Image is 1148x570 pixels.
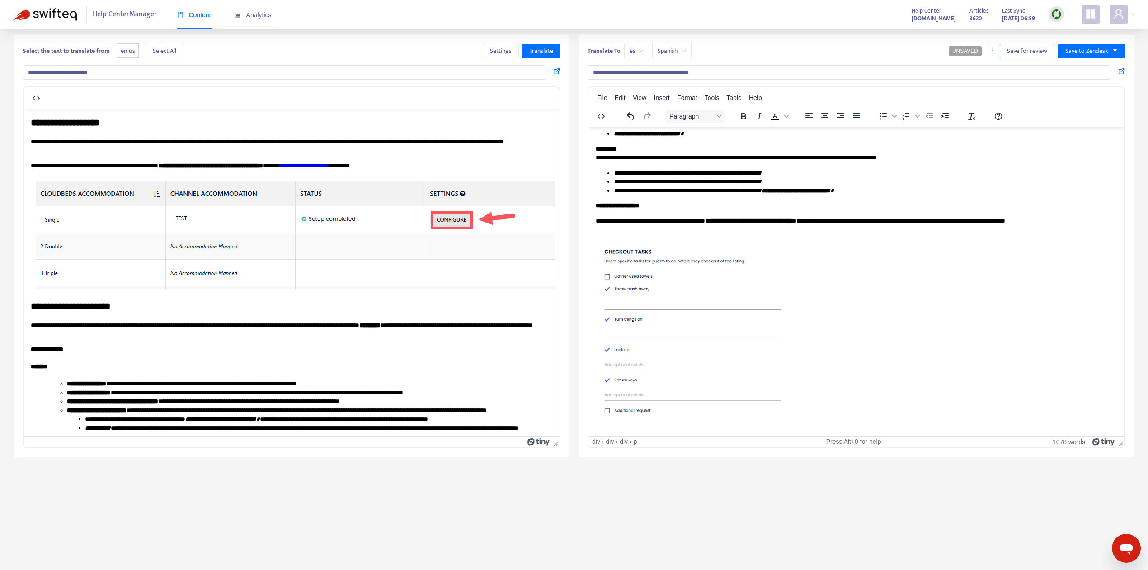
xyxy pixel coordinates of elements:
[677,94,697,101] span: Format
[1115,437,1124,447] div: Press the Up and Down arrow keys to resize the editor.
[153,46,176,56] span: Select All
[592,438,600,446] div: div
[490,46,512,56] span: Settings
[952,48,978,54] span: UNSAVED
[117,43,139,58] span: en-us
[634,438,637,446] div: p
[1065,46,1108,56] span: Save to Zendesk
[899,110,921,123] div: Numbered list
[606,438,614,446] div: div
[937,110,953,123] button: Increase indent
[235,12,241,18] span: area-chart
[235,11,272,19] span: Analytics
[666,110,725,123] button: Block Paragraph
[1002,14,1035,24] strong: [DATE] 06:59
[922,110,937,123] button: Decrease indent
[912,13,956,24] a: [DOMAIN_NAME]
[726,94,741,101] span: Table
[875,110,898,123] div: Bullet list
[597,94,607,101] span: File
[24,109,560,436] iframe: Rich Text Area
[749,94,762,101] span: Help
[1092,438,1115,445] a: Powered by Tiny
[1112,534,1141,563] iframe: Botón para iniciar la ventana de mensajería
[736,110,751,123] button: Bold
[93,6,157,23] span: Help Center Manager
[989,44,996,58] button: more
[991,110,1006,123] button: Help
[969,14,982,24] strong: 3620
[705,94,720,101] span: Tools
[1058,44,1125,58] button: Save to Zendeskcaret-down
[483,44,519,58] button: Settings
[630,44,644,58] span: es
[522,44,560,58] button: Translate
[23,46,110,56] b: Select the text to translate from
[639,110,654,123] button: Redo
[833,110,848,123] button: Align right
[620,438,628,446] div: div
[1051,9,1062,20] img: sync.dc5367851b00ba804db3.png
[912,14,956,24] strong: [DOMAIN_NAME]
[989,47,996,53] span: more
[767,438,941,446] div: Press Alt+0 for help
[1000,44,1054,58] button: Save for review
[177,12,183,18] span: book
[1112,47,1118,53] span: caret-down
[801,110,817,123] button: Align left
[969,6,988,16] span: Articles
[588,46,621,56] b: Translate To
[1113,9,1124,19] span: user
[817,110,833,123] button: Align center
[658,44,686,58] span: Spanish
[177,11,211,19] span: Content
[630,438,632,446] div: ›
[849,110,864,123] button: Justify
[615,94,626,101] span: Edit
[529,46,553,56] span: Translate
[623,110,639,123] button: Undo
[767,110,790,123] div: Text color Black
[964,110,979,123] button: Clear formatting
[1085,9,1096,19] span: appstore
[654,94,670,101] span: Insert
[550,437,560,447] div: Press the Up and Down arrow keys to resize the editor.
[14,8,77,21] img: Swifteq
[1053,438,1085,446] button: 1078 words
[633,94,646,101] span: View
[669,113,714,120] span: Paragraph
[588,127,1124,436] iframe: Rich Text Area
[527,438,550,445] a: Powered by Tiny
[146,44,183,58] button: Select All
[1002,6,1025,16] span: Last Sync
[752,110,767,123] button: Italic
[1007,46,1047,56] span: Save for review
[602,438,604,446] div: ›
[616,438,618,446] div: ›
[912,6,941,16] span: Help Center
